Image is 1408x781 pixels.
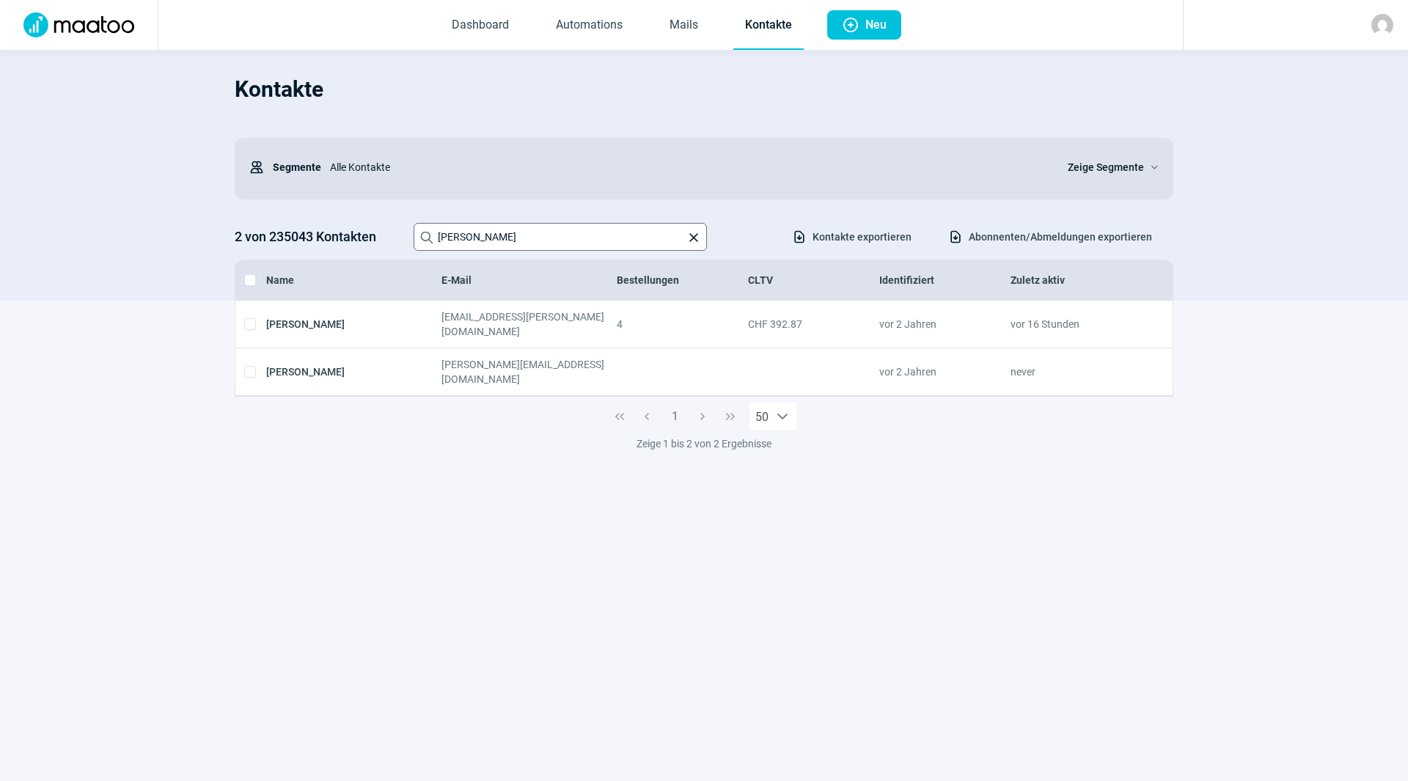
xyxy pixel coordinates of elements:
[813,225,912,249] span: Kontakte exportieren
[235,225,399,249] h3: 2 von 235043 Kontakten
[441,309,617,339] div: [EMAIL_ADDRESS][PERSON_NAME][DOMAIN_NAME]
[249,153,321,182] div: Segmente
[235,65,1173,114] h1: Kontakte
[266,309,441,339] div: [PERSON_NAME]
[544,1,634,50] a: Automations
[777,224,927,249] button: Kontakte exportieren
[1011,273,1142,287] div: Zuletz aktiv
[879,309,1011,339] div: vor 2 Jahren
[15,12,143,37] img: Logo
[617,309,748,339] div: 4
[440,1,521,50] a: Dashboard
[749,403,769,430] span: Rows per page
[661,403,689,430] button: Page 1
[441,273,617,287] div: E-Mail
[617,273,748,287] div: Bestellungen
[933,224,1167,249] button: Abonnenten/Abmeldungen exportieren
[748,273,879,287] div: CLTV
[865,10,887,40] span: Neu
[441,357,617,386] div: [PERSON_NAME][EMAIL_ADDRESS][DOMAIN_NAME]
[827,10,901,40] button: Neu
[969,225,1152,249] span: Abonnenten/Abmeldungen exportieren
[1011,309,1142,339] div: vor 16 Stunden
[748,309,879,339] div: CHF 392.87
[414,223,707,251] input: Search
[1371,14,1393,36] img: avatar
[1011,357,1142,386] div: never
[235,436,1173,451] div: Zeige 1 bis 2 von 2 Ergebnisse
[321,153,1050,182] div: Alle Kontakte
[266,273,441,287] div: Name
[733,1,804,50] a: Kontakte
[879,357,1011,386] div: vor 2 Jahren
[879,273,1011,287] div: Identifiziert
[266,357,441,386] div: [PERSON_NAME]
[658,1,710,50] a: Mails
[1068,158,1144,176] span: Zeige Segmente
